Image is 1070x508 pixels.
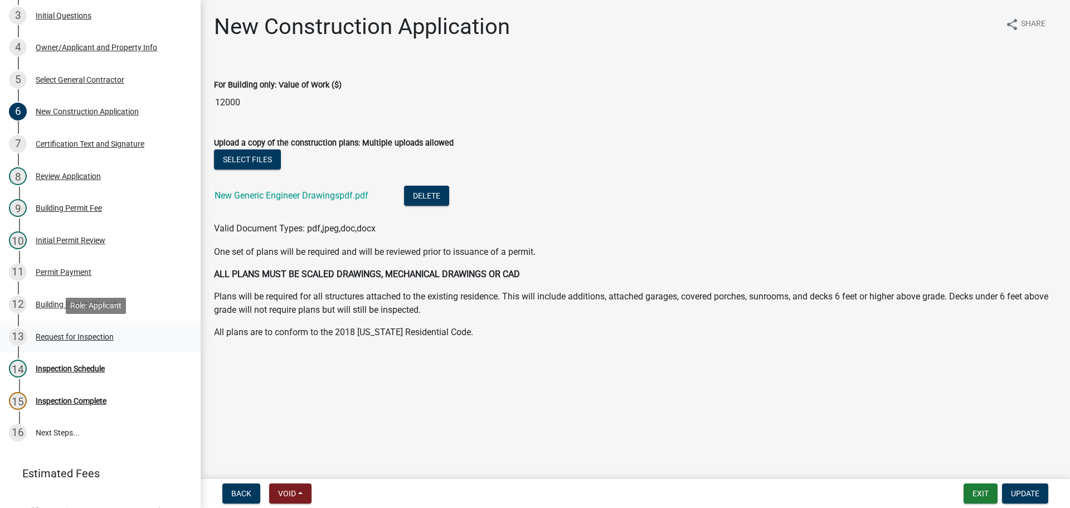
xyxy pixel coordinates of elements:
div: New Construction Application [36,108,139,115]
div: 8 [9,167,27,185]
div: 3 [9,7,27,25]
div: Owner/Applicant and Property Info [36,43,157,51]
div: 15 [9,392,27,410]
wm-modal-confirm: Delete Document [404,191,449,202]
span: Update [1011,489,1039,498]
button: Delete [404,186,449,206]
i: share [1005,18,1019,31]
button: Update [1002,483,1048,504]
div: Building Permit Placard [36,301,116,308]
div: 12 [9,296,27,313]
p: All plans are to conform to the 2018 [US_STATE] Residential Code. [214,326,1057,339]
div: Certification Text and Signature [36,140,144,148]
div: 10 [9,231,27,249]
p: Plans will be required for all structures attached to the existing residence. This will include a... [214,290,1057,317]
div: 16 [9,424,27,442]
div: Inspection Complete [36,397,106,405]
p: One set of plans will be required and will be reviewed prior to issuance of a permit. [214,245,1057,259]
strong: ALL PLANS MUST BE SCALED DRAWINGS, MECHANICAL DRAWINGS OR CAD [214,269,520,279]
span: Share [1021,18,1045,31]
div: 7 [9,135,27,153]
button: Select files [214,149,281,170]
div: Building Permit Fee [36,204,102,212]
div: Permit Payment [36,268,91,276]
div: 4 [9,38,27,56]
div: Select General Contractor [36,76,124,84]
div: Request for Inspection [36,333,114,341]
div: 6 [9,103,27,120]
span: Void [278,489,296,498]
div: 11 [9,263,27,281]
div: 14 [9,360,27,378]
div: Initial Permit Review [36,236,105,244]
div: 9 [9,199,27,217]
span: Back [231,489,251,498]
a: New Generic Engineer Drawingspdf.pdf [215,190,368,201]
h1: New Construction Application [214,13,510,40]
div: 5 [9,71,27,89]
div: 13 [9,328,27,346]
button: Exit [964,483,998,504]
div: Inspection Schedule [36,365,105,372]
button: Void [269,483,312,504]
label: Upload a copy of the construction plans: Multiple uploads allowed [214,139,454,147]
div: Review Application [36,172,101,180]
div: Role: Applicant [66,298,126,314]
div: Initial Questions [36,12,91,20]
button: Back [222,483,260,504]
button: shareShare [996,13,1054,35]
span: Valid Document Types: pdf,jpeg,doc,docx [214,223,376,234]
label: For Building only: Value of Work ($) [214,81,342,89]
a: Estimated Fees [9,462,183,485]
